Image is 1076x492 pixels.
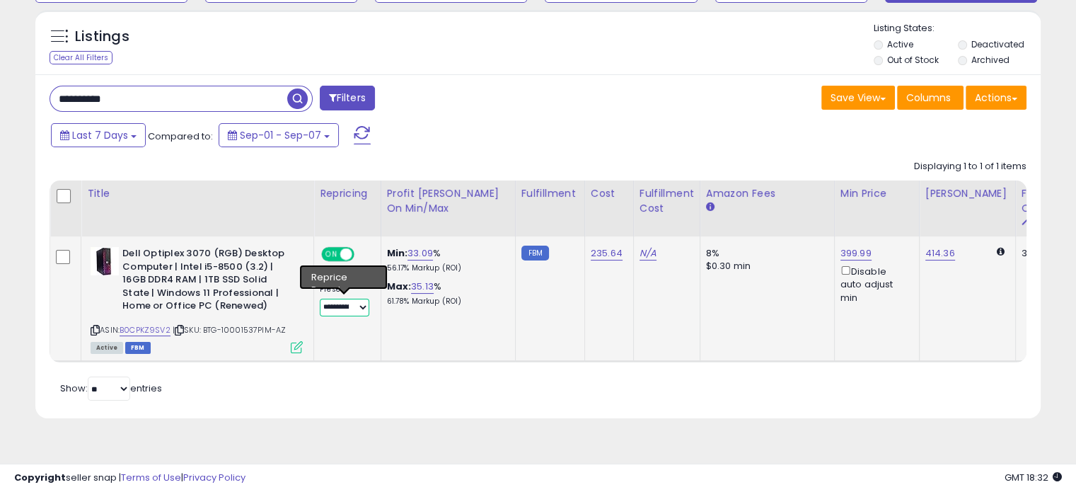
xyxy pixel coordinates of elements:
small: Amazon Fees. [706,201,715,214]
div: % [387,280,504,307]
button: Save View [821,86,895,110]
a: Terms of Use [121,471,181,484]
div: ASIN: [91,247,303,352]
p: Listing States: [874,22,1041,35]
button: Filters [320,86,375,110]
span: All listings currently available for purchase on Amazon [91,342,123,354]
a: 414.36 [925,246,955,261]
div: Disable auto adjust min [840,263,908,304]
strong: Copyright [14,471,66,484]
p: 61.78% Markup (ROI) [387,297,504,307]
p: 56.17% Markup (ROI) [387,263,504,273]
div: 8% [706,247,823,260]
div: Cost [591,186,627,201]
div: Profit [PERSON_NAME] on Min/Max [387,186,509,216]
label: Out of Stock [887,54,939,66]
div: [PERSON_NAME] [925,186,1010,201]
a: 33.09 [407,246,433,261]
span: Columns [906,91,951,105]
div: Fulfillment [521,186,579,201]
button: Actions [966,86,1026,110]
a: N/A [640,246,656,261]
div: Displaying 1 to 1 of 1 items [914,160,1026,173]
div: Repricing [320,186,375,201]
div: Min Price [840,186,913,201]
span: ON [323,248,340,261]
span: OFF [352,248,375,261]
div: seller snap | | [14,471,245,485]
span: Sep-01 - Sep-07 [240,128,321,142]
div: Amazon Fees [706,186,828,201]
small: FBM [521,246,549,261]
img: 413-FibHn+L._SL40_.jpg [91,247,119,275]
a: Privacy Policy [183,471,245,484]
b: Dell Optiplex 3070 (RGB) Desktop Computer | Intel i5-8500 (3.2) | 16GB DDR4 RAM | 1TB SSD Solid S... [122,247,294,316]
span: Last 7 Days [72,128,128,142]
div: 3 [1022,247,1065,260]
div: Preset: [320,285,370,316]
button: Last 7 Days [51,123,146,147]
a: B0CPKZ9SV2 [120,324,170,336]
button: Columns [897,86,964,110]
span: Show: entries [60,382,162,395]
h5: Listings [75,27,129,47]
div: Fulfillment Cost [640,186,694,216]
div: Win BuyBox [320,269,370,282]
a: 35.13 [411,280,434,294]
div: $0.30 min [706,260,823,273]
span: FBM [125,342,151,354]
span: | SKU: BTG-10001537PIM-AZ [173,324,286,336]
label: Deactivated [971,38,1024,50]
div: Title [87,186,308,201]
div: Fulfillable Quantity [1022,186,1070,216]
label: Archived [971,54,1009,66]
th: The percentage added to the cost of goods (COGS) that forms the calculator for Min & Max prices. [381,181,515,236]
span: Compared to: [148,130,213,143]
label: Active [887,38,913,50]
div: % [387,247,504,273]
b: Max: [387,280,412,293]
a: 235.64 [591,246,623,261]
button: Sep-01 - Sep-07 [219,123,339,147]
b: Min: [387,246,408,260]
a: 399.99 [840,246,872,261]
div: Clear All Filters [50,51,112,64]
span: 2025-09-15 18:32 GMT [1005,471,1062,484]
